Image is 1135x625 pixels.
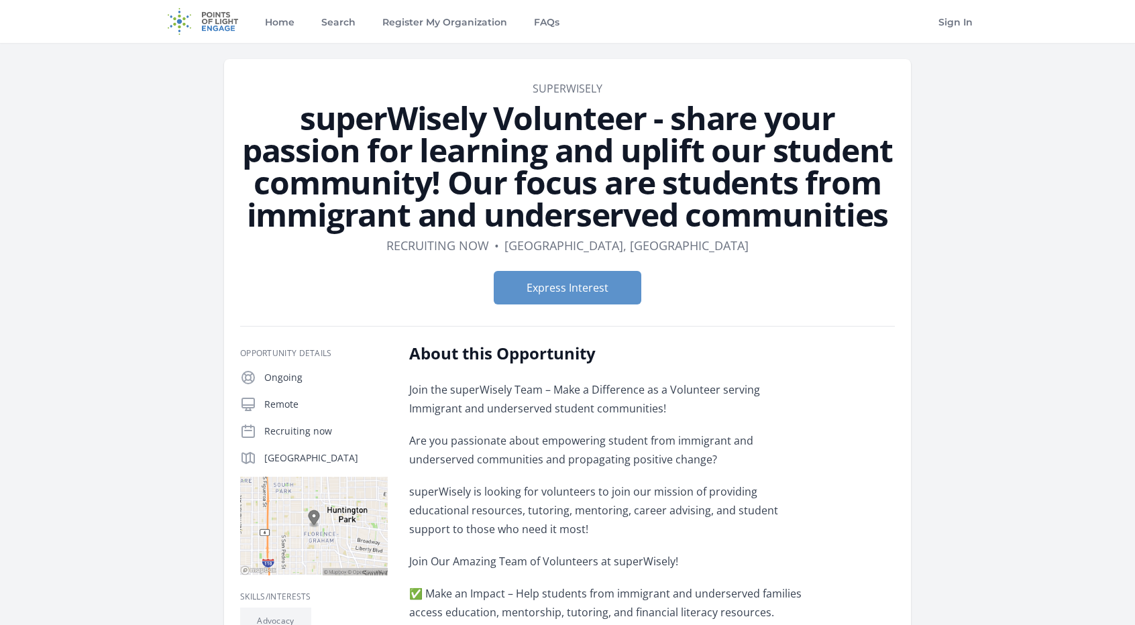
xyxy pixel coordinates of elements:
[264,451,388,465] p: [GEOGRAPHIC_DATA]
[494,236,499,255] div: •
[409,380,802,418] p: Join the superWisely Team – Make a Difference as a Volunteer serving Immigrant and underserved st...
[409,584,802,622] p: ✅ Make an Impact – Help students from immigrant and underserved families access education, mentor...
[240,102,895,231] h1: superWisely Volunteer - share your passion for learning and uplift our student community! Our foc...
[533,81,602,96] a: superWisely
[386,236,489,255] dd: Recruiting now
[240,348,388,359] h3: Opportunity Details
[409,482,802,538] p: superWisely is looking for volunteers to join our mission of providing educational resources, tut...
[504,236,749,255] dd: [GEOGRAPHIC_DATA], [GEOGRAPHIC_DATA]
[240,477,388,575] img: Map
[409,343,802,364] h2: About this Opportunity
[264,398,388,411] p: Remote
[240,591,388,602] h3: Skills/Interests
[409,431,802,469] p: Are you passionate about empowering student from immigrant and underserved communities and propag...
[409,552,802,571] p: Join Our Amazing Team of Volunteers at superWisely!
[264,371,388,384] p: Ongoing
[494,271,641,304] button: Express Interest
[264,424,388,438] p: Recruiting now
